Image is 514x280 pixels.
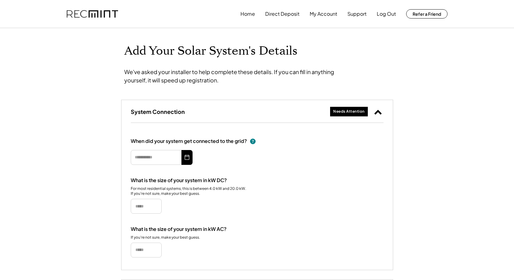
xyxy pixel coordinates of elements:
[377,8,396,20] button: Log Out
[240,8,255,20] button: Home
[67,10,118,18] img: recmint-logotype%403x.png
[131,108,185,115] h3: System Connection
[333,109,365,114] div: Needs Attention
[406,9,448,19] button: Refer a Friend
[131,235,200,240] div: If you're not sure, make your best guess.
[131,186,247,197] div: For most residential systems, this is between 4.0 kW and 20.0 kW. If you're not sure, make your b...
[131,177,227,184] div: What is the size of your system in kW DC?
[124,44,390,58] h1: Add Your Solar System's Details
[347,8,367,20] button: Support
[310,8,337,20] button: My Account
[131,226,227,232] div: What is the size of your system in kW AC?
[124,68,356,84] div: We've asked your installer to help complete these details. If you can fill in anything yourself, ...
[265,8,299,20] button: Direct Deposit
[131,138,247,144] div: When did your system get connected to the grid?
